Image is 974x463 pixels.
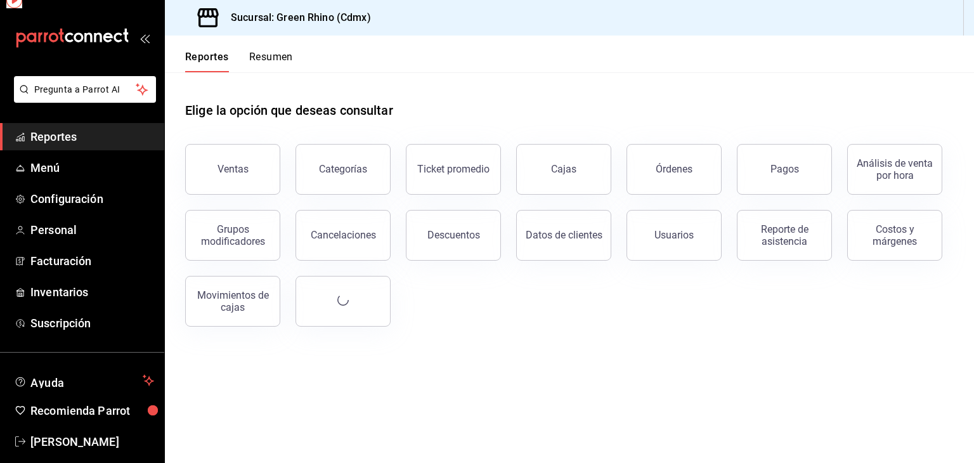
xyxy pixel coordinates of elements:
[185,51,229,72] button: Reportes
[30,433,154,450] span: [PERSON_NAME]
[34,83,136,96] span: Pregunta a Parrot AI
[30,159,154,176] span: Menú
[847,210,942,261] button: Costos y márgenes
[30,221,154,238] span: Personal
[427,229,480,241] div: Descuentos
[745,223,824,247] div: Reporte de asistencia
[185,276,280,327] button: Movimientos de cajas
[406,144,501,195] button: Ticket promedio
[30,373,138,388] span: Ayuda
[185,101,393,120] h1: Elige la opción que deseas consultar
[30,190,154,207] span: Configuración
[14,76,156,103] button: Pregunta a Parrot AI
[855,223,934,247] div: Costos y márgenes
[221,10,371,25] h3: Sucursal: Green Rhino (Cdmx)
[311,229,376,241] div: Cancelaciones
[185,144,280,195] button: Ventas
[185,210,280,261] button: Grupos modificadores
[30,284,154,301] span: Inventarios
[140,33,150,43] button: open_drawer_menu
[295,210,391,261] button: Cancelaciones
[656,163,692,175] div: Órdenes
[30,402,154,419] span: Recomienda Parrot
[193,223,272,247] div: Grupos modificadores
[770,163,799,175] div: Pagos
[737,144,832,195] button: Pagos
[526,229,602,241] div: Datos de clientes
[218,163,249,175] div: Ventas
[855,157,934,181] div: Análisis de venta por hora
[30,252,154,270] span: Facturación
[185,51,293,72] div: navigation tabs
[30,128,154,145] span: Reportes
[319,163,367,175] div: Categorías
[627,210,722,261] button: Usuarios
[295,144,391,195] button: Categorías
[193,289,272,313] div: Movimientos de cajas
[737,210,832,261] button: Reporte de asistencia
[249,51,293,72] button: Resumen
[627,144,722,195] button: Órdenes
[847,144,942,195] button: Análisis de venta por hora
[9,92,156,105] a: Pregunta a Parrot AI
[654,229,694,241] div: Usuarios
[516,144,611,195] button: Cajas
[417,163,490,175] div: Ticket promedio
[551,163,576,175] div: Cajas
[516,210,611,261] button: Datos de clientes
[30,315,154,332] span: Suscripción
[406,210,501,261] button: Descuentos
